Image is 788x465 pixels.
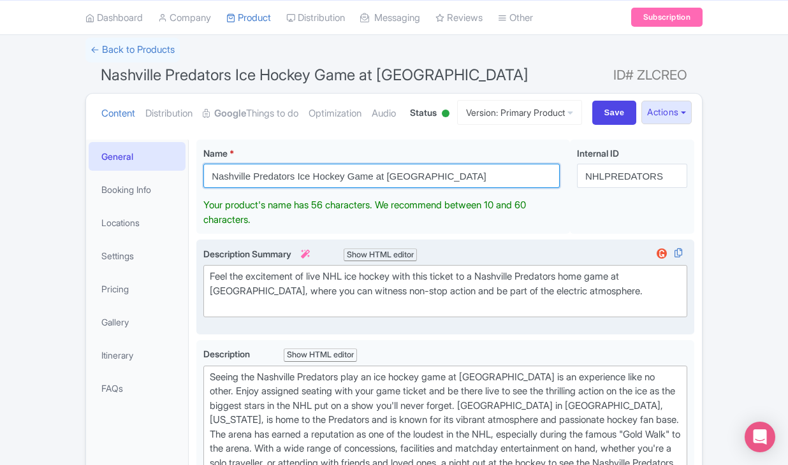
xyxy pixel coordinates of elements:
[203,148,228,159] span: Name
[89,374,186,403] a: FAQs
[203,94,298,134] a: GoogleThings to do
[89,275,186,303] a: Pricing
[309,94,361,134] a: Optimization
[89,208,186,237] a: Locations
[85,38,180,62] a: ← Back to Products
[89,341,186,369] a: Itinerary
[203,198,560,227] div: Your product's name has 56 characters. We recommend between 10 and 60 characters.
[101,66,529,84] span: Nashville Predators Ice Hockey Game at [GEOGRAPHIC_DATA]
[577,148,619,159] span: Internal ID
[410,106,437,119] span: Status
[631,8,703,27] a: Subscription
[439,104,452,124] div: Active
[89,308,186,336] a: Gallery
[745,422,775,452] div: Open Intercom Messenger
[203,348,252,359] span: Description
[145,94,193,134] a: Distribution
[344,248,417,262] div: Show HTML editor
[89,142,186,171] a: General
[284,348,357,362] div: Show HTML editor
[592,101,637,125] input: Save
[457,100,582,125] a: Version: Primary Product
[89,175,186,204] a: Booking Info
[372,94,396,134] a: Audio
[89,241,186,270] a: Settings
[101,94,135,134] a: Content
[214,106,246,121] strong: Google
[210,269,681,313] div: Feel the excitement of live NHL ice hockey with this ticket to a Nashville Predators home game at...
[641,101,692,124] button: Actions
[613,62,687,88] span: ID# ZLCREO
[654,247,669,260] img: getyourguide-review-widget-01-c9ff127aecadc9be5c96765474840e58.svg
